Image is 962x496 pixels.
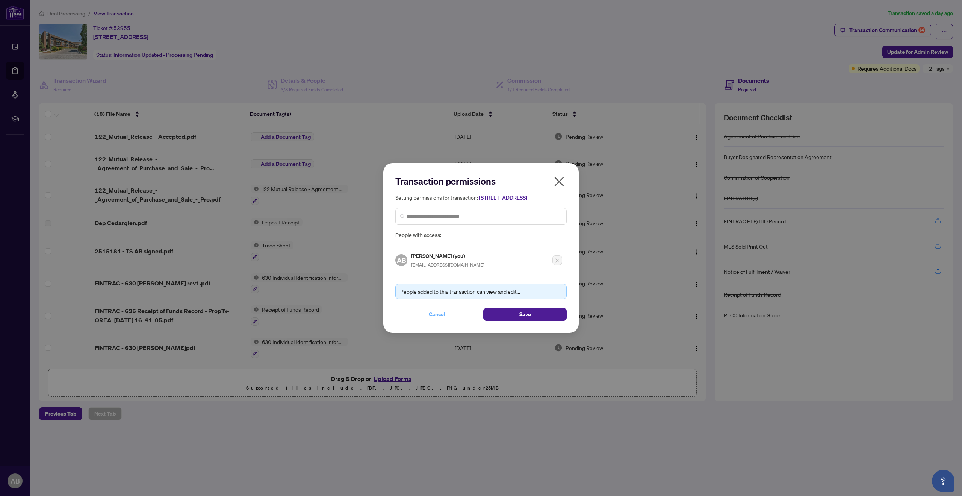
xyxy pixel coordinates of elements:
img: search_icon [400,214,405,218]
span: [EMAIL_ADDRESS][DOMAIN_NAME] [411,262,484,268]
h5: Setting permissions for transaction: [395,193,567,202]
span: close [553,176,565,188]
span: Save [519,308,531,320]
div: People added to this transaction can view and edit... [400,287,562,296]
button: Save [483,308,567,321]
span: [STREET_ADDRESS] [479,194,527,201]
span: Cancel [429,308,445,320]
span: People with access: [395,231,567,240]
button: Open asap [932,470,954,492]
h2: Transaction permissions [395,175,567,187]
h5: [PERSON_NAME] (you) [411,252,484,260]
button: Cancel [395,308,479,321]
span: AB [397,255,406,265]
